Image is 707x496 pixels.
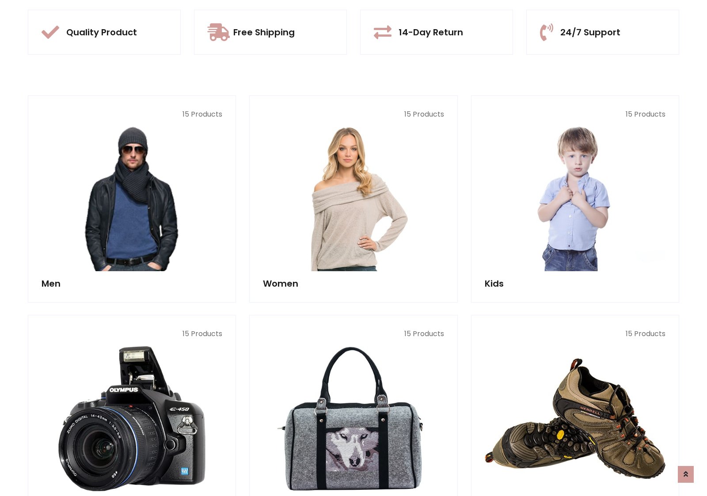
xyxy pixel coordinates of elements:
[485,329,665,339] p: 15 Products
[560,27,620,38] h5: 24/7 Support
[233,27,295,38] h5: Free Shipping
[485,278,665,289] h5: Kids
[42,109,222,120] p: 15 Products
[42,329,222,339] p: 15 Products
[263,278,444,289] h5: Women
[263,109,444,120] p: 15 Products
[399,27,463,38] h5: 14-Day Return
[485,109,665,120] p: 15 Products
[66,27,137,38] h5: Quality Product
[263,329,444,339] p: 15 Products
[42,278,222,289] h5: Men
